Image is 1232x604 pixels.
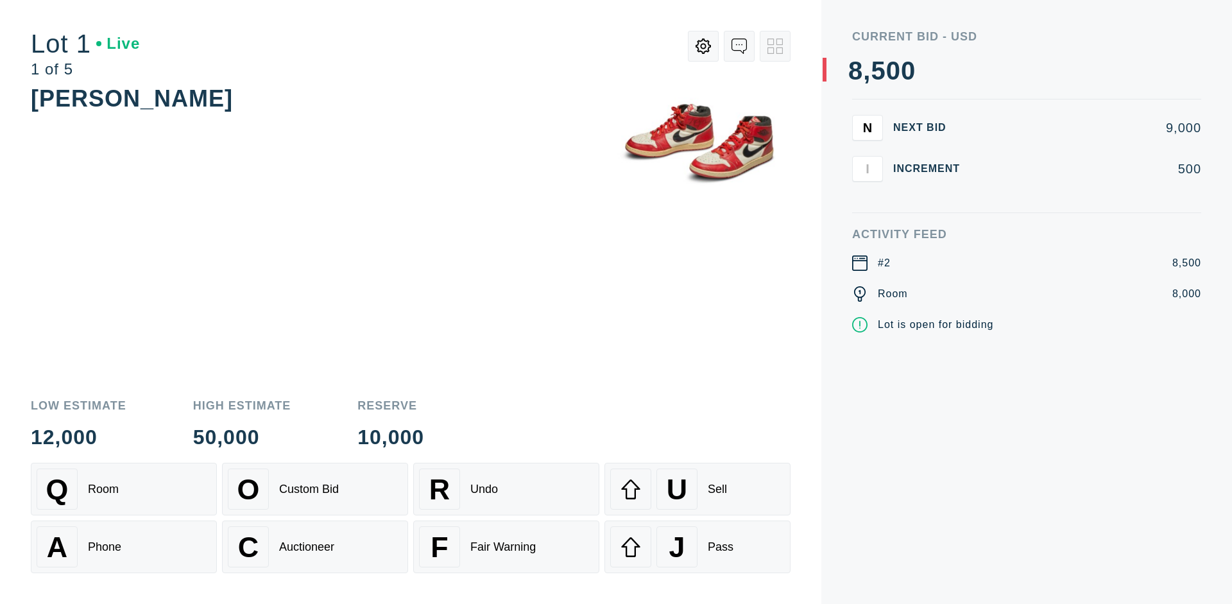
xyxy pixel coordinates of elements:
span: N [863,120,872,135]
span: U [667,473,687,506]
div: 8,000 [1172,286,1201,302]
div: Lot 1 [31,31,140,56]
button: FFair Warning [413,521,599,573]
button: USell [604,463,791,515]
div: [PERSON_NAME] [31,85,233,112]
div: 0 [886,58,901,83]
span: O [237,473,260,506]
div: Fair Warning [470,540,536,554]
span: A [47,531,67,564]
div: Lot is open for bidding [878,317,993,332]
div: 1 of 5 [31,62,140,77]
div: Increment [893,164,970,174]
div: 12,000 [31,427,126,447]
button: OCustom Bid [222,463,408,515]
button: CAuctioneer [222,521,408,573]
div: Reserve [357,400,424,411]
div: Room [88,483,119,496]
div: Auctioneer [279,540,334,554]
span: F [431,531,448,564]
div: Custom Bid [279,483,339,496]
div: Live [96,36,140,51]
div: Room [878,286,908,302]
span: R [429,473,450,506]
button: QRoom [31,463,217,515]
div: Sell [708,483,727,496]
div: 10,000 [357,427,424,447]
div: 500 [980,162,1201,175]
div: 8,500 [1172,255,1201,271]
div: Phone [88,540,121,554]
div: Activity Feed [852,229,1201,240]
div: High Estimate [193,400,291,411]
div: Undo [470,483,498,496]
button: JPass [604,521,791,573]
div: , [863,58,871,315]
div: Next Bid [893,123,970,133]
span: C [238,531,259,564]
div: 9,000 [980,121,1201,134]
div: 8 [848,58,863,83]
div: 0 [901,58,916,83]
span: J [669,531,685,564]
button: I [852,156,883,182]
span: Q [46,473,69,506]
div: 50,000 [193,427,291,447]
button: N [852,115,883,141]
button: APhone [31,521,217,573]
div: #2 [878,255,891,271]
span: I [866,161,869,176]
button: RUndo [413,463,599,515]
div: Pass [708,540,733,554]
div: Low Estimate [31,400,126,411]
div: Current Bid - USD [852,31,1201,42]
div: 5 [871,58,886,83]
